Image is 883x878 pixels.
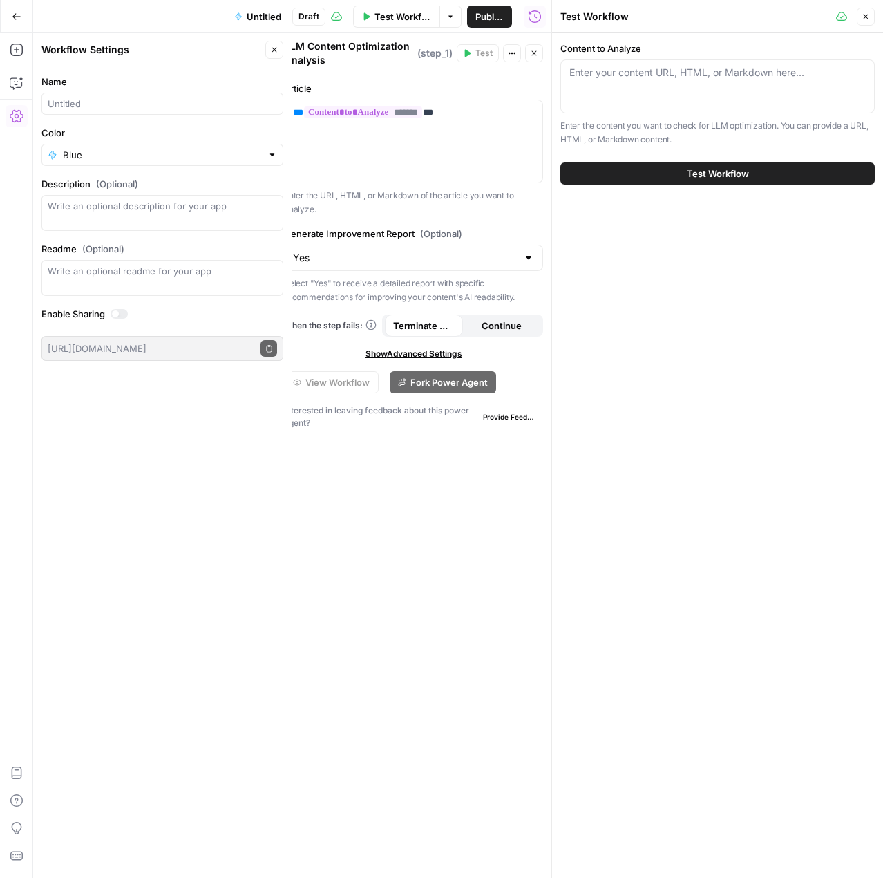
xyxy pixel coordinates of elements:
[293,251,518,265] input: Yes
[482,319,522,333] span: Continue
[41,75,283,88] label: Name
[483,411,538,422] span: Provide Feedback
[475,10,504,24] span: Publish
[284,277,543,303] p: Select "Yes" to receive a detailed report with specific recommendations for improving your conten...
[226,6,289,28] button: Untitled
[467,6,512,28] button: Publish
[374,10,431,24] span: Test Workflow
[393,319,455,333] span: Terminate Workflow
[284,319,377,332] a: When the step fails:
[305,375,370,389] span: View Workflow
[298,10,319,23] span: Draft
[353,6,439,28] button: Test Workflow
[285,39,414,67] textarea: LLM Content Optimization Analysis
[475,47,493,59] span: Test
[96,177,138,191] span: (Optional)
[560,119,875,146] p: Enter the content you want to check for LLM optimization. You can provide a URL, HTML, or Markdow...
[560,41,875,55] label: Content to Analyze
[82,242,124,256] span: (Optional)
[417,46,453,60] span: ( step_1 )
[284,227,543,241] label: Generate Improvement Report
[41,177,283,191] label: Description
[477,409,543,425] button: Provide Feedback
[41,307,283,321] label: Enable Sharing
[247,10,281,24] span: Untitled
[41,43,261,57] div: Workflow Settings
[457,44,499,62] button: Test
[63,148,262,162] input: Blue
[41,126,283,140] label: Color
[560,162,875,185] button: Test Workflow
[410,375,488,389] span: Fork Power Agent
[284,189,543,216] p: Enter the URL, HTML, or Markdown of the article you want to analyze.
[390,371,496,393] button: Fork Power Agent
[48,97,277,111] input: Untitled
[41,242,283,256] label: Readme
[365,348,462,360] span: Show Advanced Settings
[687,167,749,180] span: Test Workflow
[284,371,379,393] button: View Workflow
[463,315,541,337] button: Continue
[284,404,543,429] div: Interested in leaving feedback about this power agent?
[420,227,462,241] span: (Optional)
[284,82,543,95] label: Article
